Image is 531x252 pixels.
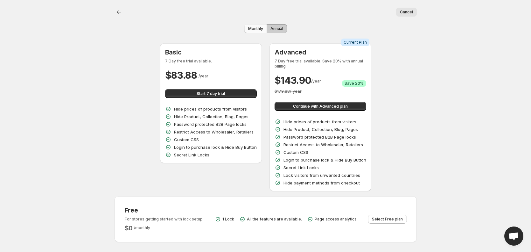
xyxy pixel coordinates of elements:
p: Hide prices of products from visitors [283,119,356,125]
p: 7 Day free trial available. Save 20% with annual billing. [275,59,366,69]
span: / year [199,74,208,78]
span: Save 20% [345,81,364,86]
p: Lock visitors from unwanted countries [283,172,360,178]
button: Cancel [396,8,417,17]
h3: Basic [165,48,257,56]
span: Start 7 day trial [197,91,225,96]
button: Start 7 day trial [165,89,257,98]
button: Monthly [244,24,267,33]
button: Select Free plan [368,215,407,224]
p: 7 Day free trial available. [165,59,257,64]
p: For stores getting started with lock setup. [125,217,204,222]
span: Monthly [248,26,263,31]
p: Hide payment methods from checkout [283,180,360,186]
span: Cancel [400,10,413,15]
p: 1 Lock [222,217,234,222]
button: Continue with Advanced plan [275,102,366,111]
h3: Free [125,206,204,214]
p: Page access analytics [315,217,357,222]
p: $ 179.88 / year [275,88,366,94]
p: All the features are available. [247,217,302,222]
span: Annual [270,26,283,31]
p: Restrict Access to Wholesaler, Retailers [283,141,363,148]
p: Login to purchase lock & Hide Buy Button [174,144,257,150]
button: back [115,8,123,17]
h2: $ 0 [125,224,133,232]
p: Hide Product, Collection, Blog, Pages [174,113,248,120]
button: Annual [267,24,287,33]
a: Open chat [504,227,523,246]
p: Password protected B2B Page locks [283,134,356,140]
p: Password protected B2B Page locks [174,121,247,127]
p: Login to purchase lock & Hide Buy Button [283,157,366,163]
p: Custom CSS [283,149,308,155]
p: Hide Product, Collection, Blog, Pages [283,126,358,133]
span: Select Free plan [372,217,403,222]
h3: Advanced [275,48,366,56]
span: / year [311,79,321,83]
span: Continue with Advanced plan [293,104,348,109]
h2: $ 83.88 [165,69,197,82]
span: Current Plan [344,40,367,45]
h2: $ 143.90 [275,74,311,87]
p: Hide prices of products from visitors [174,106,247,112]
span: / monthly [134,225,150,230]
p: Secret Link Locks [174,152,209,158]
p: Custom CSS [174,136,199,143]
p: Restrict Access to Wholesaler, Retailers [174,129,254,135]
p: Secret Link Locks [283,164,319,171]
